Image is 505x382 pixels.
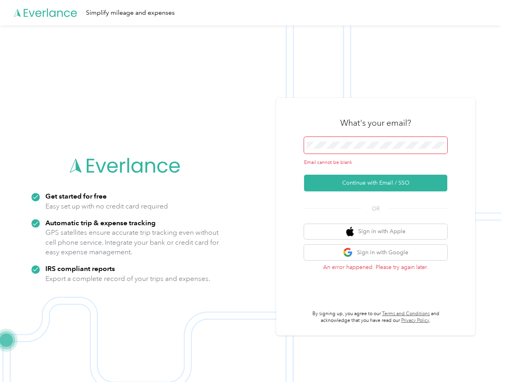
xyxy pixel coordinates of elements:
[382,311,430,317] a: Terms and Conditions
[45,201,168,211] p: Easy set up with no credit card required
[304,310,447,324] p: By signing up, you agree to our and acknowledge that you have read our .
[45,264,115,273] strong: IRS compliant reports
[401,318,429,324] a: Privacy Policy
[45,228,219,257] p: GPS satellites ensure accurate trip tracking even without cell phone service. Integrate your bank...
[304,224,447,240] button: apple logoSign in with Apple
[343,248,353,257] img: google logo
[45,218,156,227] strong: Automatic trip & expense tracking
[45,274,210,284] p: Export a complete record of your trips and expenses.
[304,159,447,166] div: Email cannot be blank
[304,175,447,191] button: Continue with Email / SSO
[304,245,447,260] button: google logoSign in with Google
[86,8,175,18] div: Simplify mileage and expenses
[340,117,411,129] h3: What's your email?
[346,227,354,237] img: apple logo
[304,263,447,271] p: An error happened. Please try again later.
[45,192,107,200] strong: Get started for free
[362,205,390,213] span: OR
